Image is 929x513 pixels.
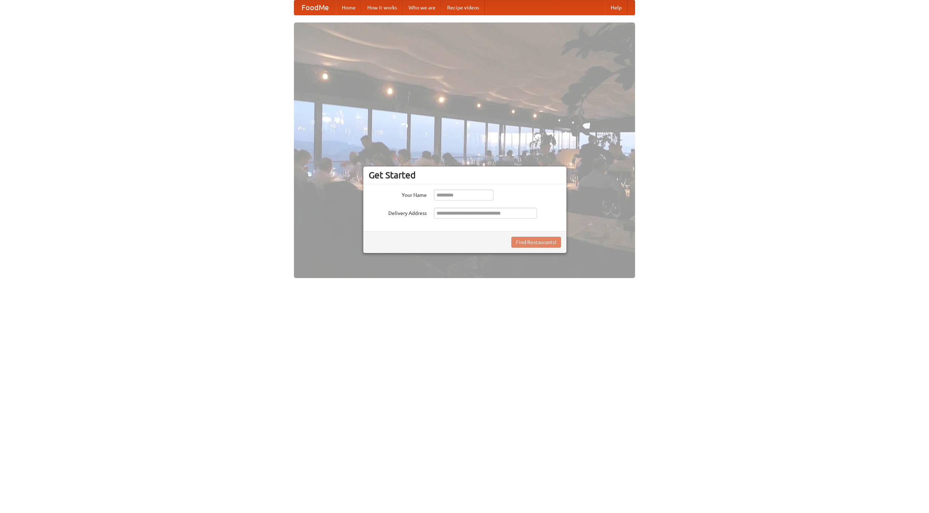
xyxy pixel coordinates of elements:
a: Home [336,0,361,15]
a: How it works [361,0,403,15]
a: Help [605,0,627,15]
button: Find Restaurants! [511,237,561,248]
h3: Get Started [369,170,561,181]
a: Who we are [403,0,441,15]
a: Recipe videos [441,0,485,15]
label: Your Name [369,190,427,199]
label: Delivery Address [369,208,427,217]
a: FoodMe [294,0,336,15]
